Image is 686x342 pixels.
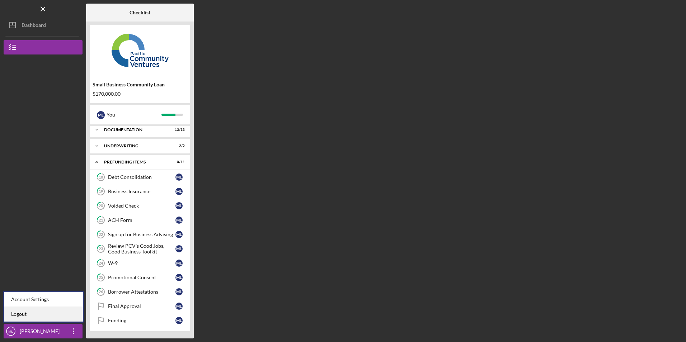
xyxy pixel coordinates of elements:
tspan: 24 [99,261,103,266]
div: Dashboard [22,18,46,34]
div: M L [175,217,183,224]
a: 19Business InsuranceML [93,184,187,199]
div: M L [175,303,183,310]
div: M L [175,274,183,281]
div: Borrower Attestations [108,289,175,295]
tspan: 25 [99,275,103,280]
a: 18Debt ConsolidationML [93,170,187,184]
div: 2 / 2 [172,144,185,148]
a: Logout [4,307,83,322]
div: Prefunding Items [104,160,167,164]
tspan: 20 [99,204,103,208]
div: M L [175,174,183,181]
button: Dashboard [4,18,83,32]
div: M L [175,288,183,295]
div: M L [175,317,183,324]
tspan: 18 [99,175,103,180]
div: M L [175,231,183,238]
div: Underwriting [104,144,167,148]
div: Sign up for Business Advising [108,232,175,237]
div: M L [175,260,183,267]
div: M L [175,245,183,252]
b: Checklist [130,10,150,15]
div: [PERSON_NAME] [18,324,65,340]
tspan: 21 [99,218,103,223]
a: 20Voided CheckML [93,199,187,213]
a: FundingML [93,313,187,328]
div: $170,000.00 [93,91,187,97]
button: ML[PERSON_NAME] [4,324,83,338]
a: 25Promotional ConsentML [93,270,187,285]
a: Final ApprovalML [93,299,187,313]
a: 26Borrower AttestationsML [93,285,187,299]
div: You [107,109,161,121]
div: Debt Consolidation [108,174,175,180]
a: 22Sign up for Business AdvisingML [93,227,187,242]
div: 13 / 13 [172,128,185,132]
div: Funding [108,318,175,323]
text: ML [8,329,13,333]
tspan: 19 [99,189,103,194]
div: ACH Form [108,217,175,223]
a: 23Review PCV's Good Jobs, Good Business ToolkitML [93,242,187,256]
div: 0 / 11 [172,160,185,164]
div: Account Settings [4,292,83,307]
div: Final Approval [108,303,175,309]
tspan: 23 [99,247,103,251]
tspan: 22 [99,232,103,237]
div: W-9 [108,260,175,266]
div: Promotional Consent [108,275,175,280]
a: 21ACH FormML [93,213,187,227]
tspan: 26 [99,290,103,294]
div: Voided Check [108,203,175,209]
div: Small Business Community Loan [93,82,187,87]
a: 24W-9ML [93,256,187,270]
div: M L [175,188,183,195]
div: Review PCV's Good Jobs, Good Business Toolkit [108,243,175,255]
div: Documentation [104,128,167,132]
img: Product logo [90,29,190,72]
div: M L [97,111,105,119]
div: M L [175,202,183,209]
div: Business Insurance [108,189,175,194]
